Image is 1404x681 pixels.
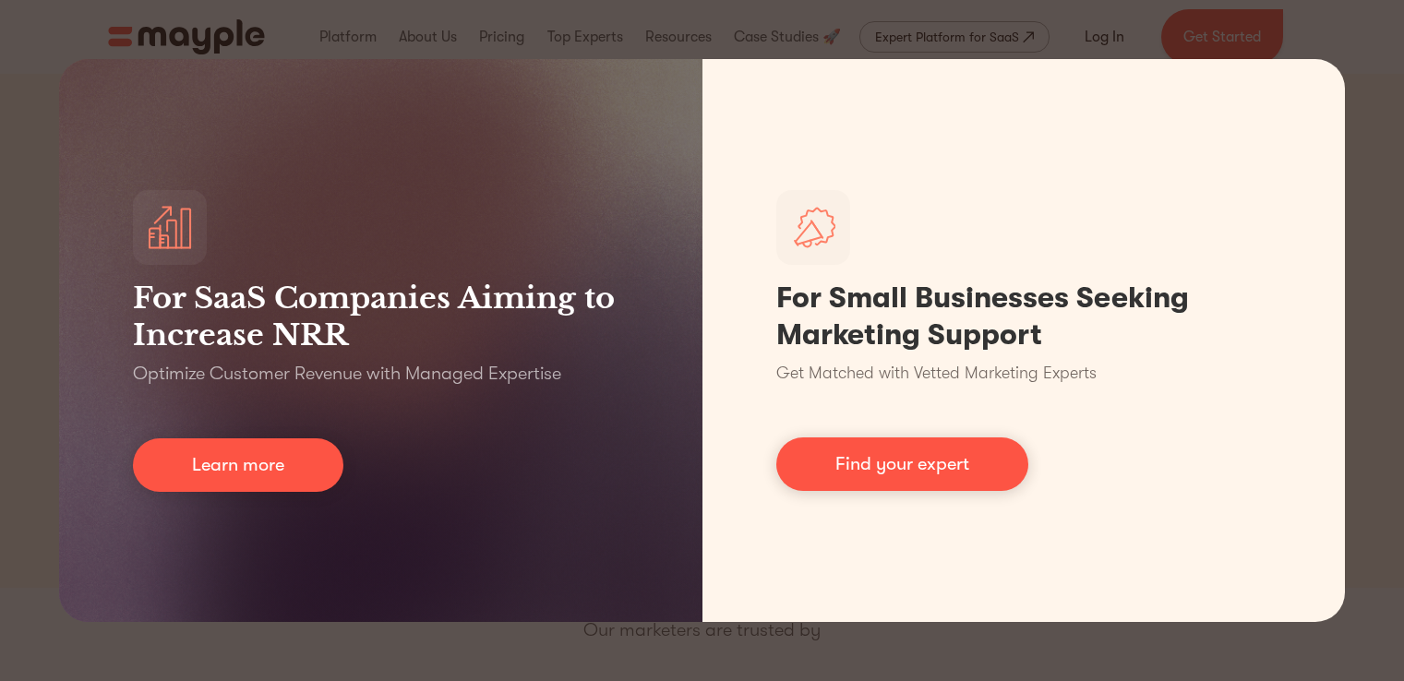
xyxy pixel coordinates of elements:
a: Find your expert [776,437,1028,491]
a: Learn more [133,438,343,492]
h3: For SaaS Companies Aiming to Increase NRR [133,280,629,353]
p: Optimize Customer Revenue with Managed Expertise [133,361,561,387]
p: Get Matched with Vetted Marketing Experts [776,361,1097,386]
h1: For Small Businesses Seeking Marketing Support [776,280,1272,353]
